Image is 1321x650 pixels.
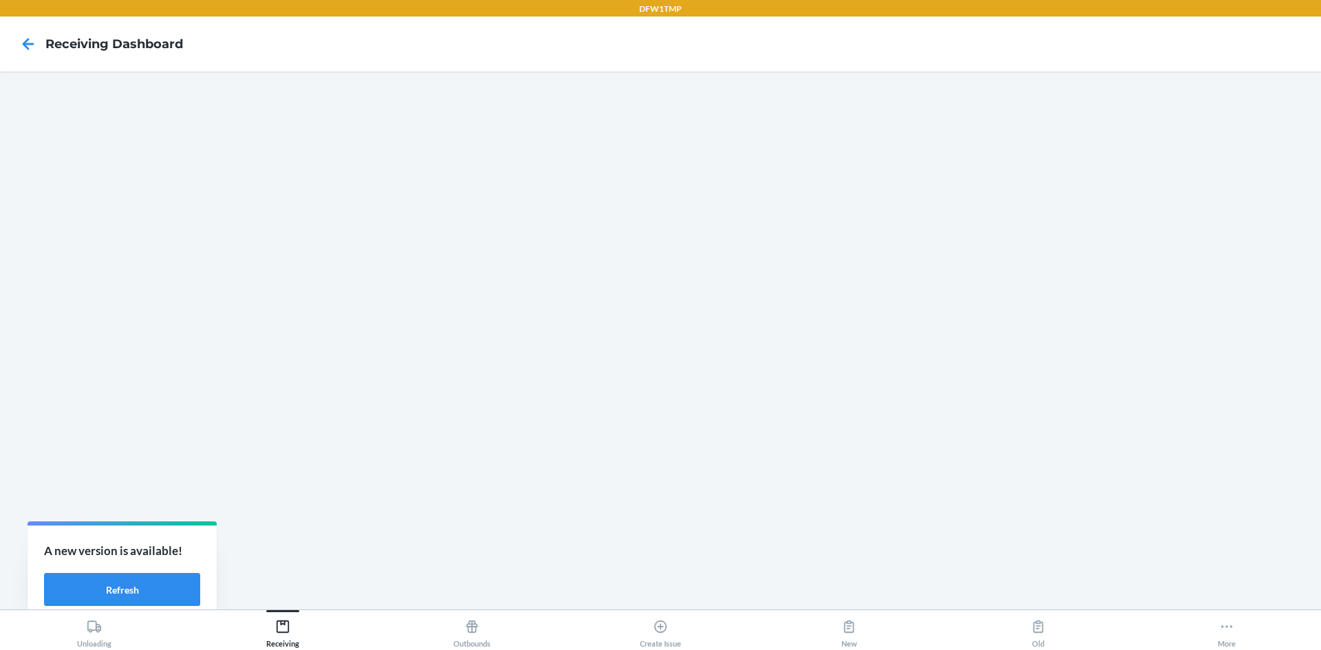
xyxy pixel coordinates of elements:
button: Receiving [189,610,377,648]
div: Unloading [77,614,111,648]
button: Old [943,610,1132,648]
button: Outbounds [378,610,566,648]
button: Refresh [44,573,200,606]
p: DFW1TMP [639,3,682,15]
p: A new version is available! [44,542,200,560]
div: Outbounds [453,614,491,648]
button: More [1132,610,1321,648]
iframe: Receiving dashboard [11,83,1310,598]
div: New [841,614,857,648]
div: Create Issue [640,614,681,648]
div: Old [1031,614,1046,648]
div: More [1218,614,1236,648]
div: Receiving [266,614,299,648]
button: Create Issue [566,610,755,648]
h4: Receiving dashboard [45,35,183,53]
button: New [755,610,943,648]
